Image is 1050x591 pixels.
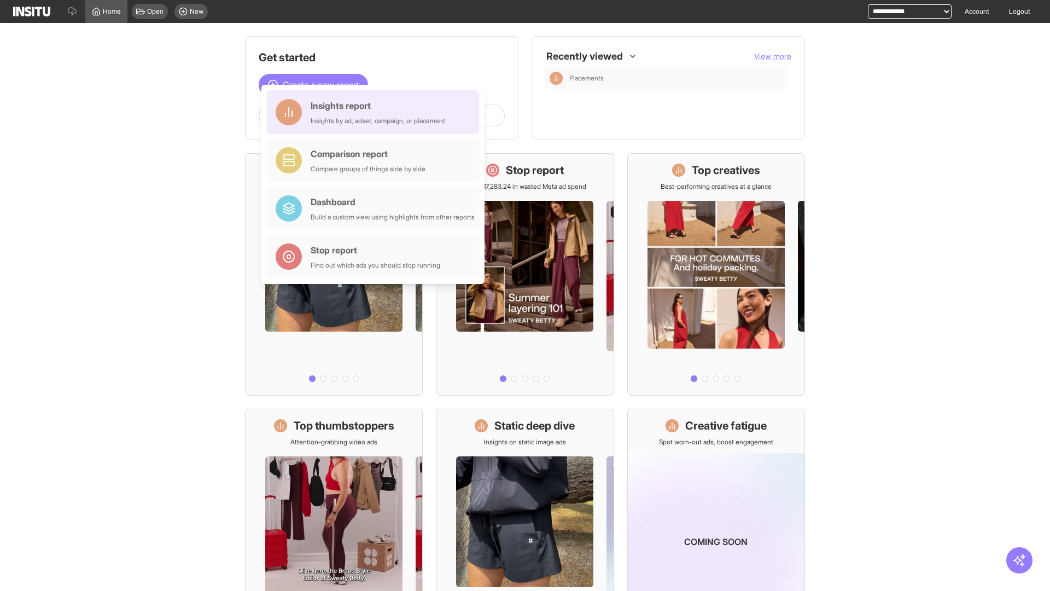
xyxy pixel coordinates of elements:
[103,7,121,16] span: Home
[569,74,604,83] span: Placements
[294,418,394,433] h1: Top thumbstoppers
[661,182,772,191] p: Best-performing creatives at a glance
[245,153,423,396] a: What's live nowSee all active ads instantly
[311,195,475,208] div: Dashboard
[754,51,791,61] span: View more
[311,261,440,270] div: Find out which ads you should stop running
[311,99,445,112] div: Insights report
[13,7,50,16] img: Logo
[494,418,575,433] h1: Static deep dive
[190,7,203,16] span: New
[484,438,566,447] p: Insights on static image ads
[627,153,805,396] a: Top creativesBest-performing creatives at a glance
[692,163,760,178] h1: Top creatives
[283,78,359,91] span: Create a new report
[311,117,445,125] div: Insights by ad, adset, campaign, or placement
[506,163,564,178] h1: Stop report
[569,74,783,83] span: Placements
[550,72,563,85] div: Insights
[259,74,368,96] button: Create a new report
[464,182,586,191] p: Save £17,283.24 in wasted Meta ad spend
[436,153,614,396] a: Stop reportSave £17,283.24 in wasted Meta ad spend
[290,438,377,447] p: Attention-grabbing video ads
[311,147,425,160] div: Comparison report
[311,165,425,173] div: Compare groups of things side by side
[311,244,440,257] div: Stop report
[259,50,505,65] h1: Get started
[311,213,475,222] div: Build a custom view using highlights from other reports
[147,7,164,16] span: Open
[754,51,791,62] button: View more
